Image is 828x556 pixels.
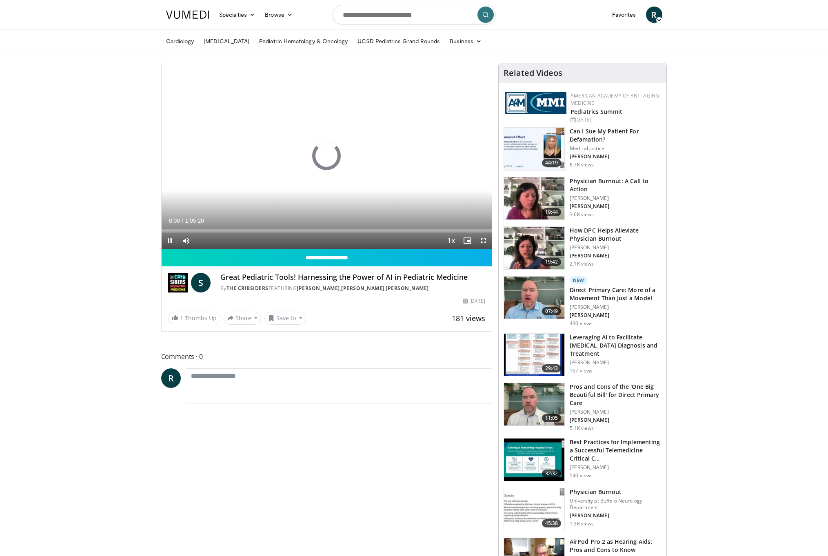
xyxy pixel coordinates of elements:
[570,383,662,407] h3: Pros and Cons of the 'One Big Beautiful Bill' for Direct Primary Care
[504,68,562,78] h4: Related Videos
[570,253,662,259] p: [PERSON_NAME]
[542,364,562,372] span: 29:43
[161,33,199,49] a: Cardiology
[504,276,662,327] a: 07:49 New Direct Primary Care: More of a Movement Than Just a Model [PERSON_NAME] [PERSON_NAME] 4...
[570,276,588,284] p: New
[504,177,564,220] img: ae962841-479a-4fc3-abd9-1af602e5c29c.150x105_q85_crop-smart_upscale.jpg
[504,383,662,432] a: 11:05 Pros and Cons of the 'One Big Beautiful Bill' for Direct Primary Care [PERSON_NAME] [PERSON...
[570,304,662,310] p: [PERSON_NAME]
[570,162,594,168] p: 8.7K views
[542,307,562,315] span: 07:49
[570,538,662,554] h3: AirPod Pro 2 as Hearing Aids: Pros and Cons to Know
[542,208,562,216] span: 19:44
[504,488,564,531] img: dae363e6-fefd-4d9a-a550-cb1a0c0a7498.150x105_q85_crop-smart_upscale.jpg
[607,7,641,23] a: Favorites
[386,285,429,292] a: [PERSON_NAME]
[264,312,306,325] button: Save to
[161,368,181,388] a: R
[542,159,562,167] span: 44:19
[570,145,662,152] p: Medical Justice
[504,128,564,170] img: 50d22204-cc18-4df3-8da3-77ec835a907d.150x105_q85_crop-smart_upscale.jpg
[185,217,204,224] span: 1:05:20
[463,297,485,305] div: [DATE]
[570,417,662,423] p: [PERSON_NAME]
[504,277,564,319] img: aa3b87f2-cb73-4bc6-8341-1580bb35878e.150x105_q85_crop-smart_upscale.jpg
[169,217,180,224] span: 0:00
[226,285,269,292] a: The Cribsiders
[168,312,220,324] a: 1 Thumbs Up
[570,498,662,511] p: University at Buffalo Neurology Department
[504,334,564,376] img: a028b2ed-2799-4348-b6b4-733b0fc51b04.150x105_q85_crop-smart_upscale.jpg
[504,227,564,269] img: 8c03ed1f-ed96-42cb-9200-2a88a5e9b9ab.150x105_q85_crop-smart_upscale.jpg
[542,414,562,422] span: 11:05
[570,211,594,218] p: 3.6K views
[570,438,662,463] h3: Best Practices for Implementing a Successful Telemedicine Critical C…
[542,470,562,478] span: 32:32
[570,177,662,193] h3: Physician Burnout: A Call to Action
[504,127,662,171] a: 44:19 Can I Sue My Patient For Defamation? Medical Justice [PERSON_NAME] 8.7K views
[570,203,662,210] p: [PERSON_NAME]
[504,333,662,377] a: 29:43 Leveraging AI to Facilitate [MEDICAL_DATA] Diagnosis and Treatment [PERSON_NAME] 167 views
[570,409,662,415] p: [PERSON_NAME]
[570,312,662,319] p: [PERSON_NAME]
[166,11,209,19] img: VuMedi Logo
[504,177,662,220] a: 19:44 Physician Burnout: A Call to Action [PERSON_NAME] [PERSON_NAME] 3.6K views
[570,108,622,115] a: Pediatrics Summit
[333,5,496,24] input: Search topics, interventions
[542,258,562,266] span: 19:42
[570,464,662,471] p: [PERSON_NAME]
[443,233,459,249] button: Playback Rate
[570,333,662,358] h3: Leveraging AI to Facilitate [MEDICAL_DATA] Diagnosis and Treatment
[570,153,662,160] p: [PERSON_NAME]
[570,226,662,243] h3: How DPC Helps Alleviate Physician Burnout
[341,285,384,292] a: [PERSON_NAME]
[570,359,662,366] p: [PERSON_NAME]
[254,33,353,49] a: Pediatric Hematology & Oncology
[191,273,211,292] a: S
[570,512,662,519] p: [PERSON_NAME]
[214,7,260,23] a: Specialties
[162,233,178,249] button: Pause
[505,92,566,114] img: 4c54b144-781a-4aa4-ab0a-41132bea7c71.png.150x105_q85_autocrop_double_scale_upscale_version-0.2.png
[224,312,262,325] button: Share
[570,92,659,106] a: American Academy of Anti-Aging Medicine
[161,351,493,362] span: Comments 0
[570,116,660,124] div: [DATE]
[570,488,662,496] h3: Physician Burnout
[199,33,254,49] a: [MEDICAL_DATA]
[570,320,593,327] p: 430 views
[180,314,183,322] span: 1
[475,233,492,249] button: Fullscreen
[570,368,593,374] p: 167 views
[646,7,662,23] a: R
[168,273,188,292] img: The Cribsiders
[220,273,486,282] h4: Great Pediatric Tools! Harnessing the Power of AI in Pediatric Medicine
[570,286,662,302] h3: Direct Primary Care: More of a Movement Than Just a Model
[162,229,492,233] div: Progress Bar
[504,226,662,270] a: 19:42 How DPC Helps Alleviate Physician Burnout [PERSON_NAME] [PERSON_NAME] 2.1K views
[162,63,492,249] video-js: Video Player
[353,33,445,49] a: UCSD Pediatrics Grand Rounds
[445,33,486,49] a: Business
[452,313,485,323] span: 181 views
[178,233,194,249] button: Mute
[570,261,594,267] p: 2.1K views
[504,438,662,481] a: 32:32 Best Practices for Implementing a Successful Telemedicine Critical C… [PERSON_NAME] 540 views
[570,472,593,479] p: 540 views
[459,233,475,249] button: Enable picture-in-picture mode
[570,195,662,202] p: [PERSON_NAME]
[570,521,594,527] p: 1.3K views
[182,217,184,224] span: /
[542,519,562,527] span: 45:38
[504,383,564,425] img: d9992acc-5628-44c3-88ea-bb74804de564.150x105_q85_crop-smart_upscale.jpg
[260,7,297,23] a: Browse
[504,439,564,481] img: b12dae1b-5470-4178-b022-d9bdaad706a6.150x105_q85_crop-smart_upscale.jpg
[220,285,486,292] div: By FEATURING , ,
[570,127,662,144] h3: Can I Sue My Patient For Defamation?
[570,244,662,251] p: [PERSON_NAME]
[570,425,594,432] p: 5.1K views
[297,285,340,292] a: [PERSON_NAME]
